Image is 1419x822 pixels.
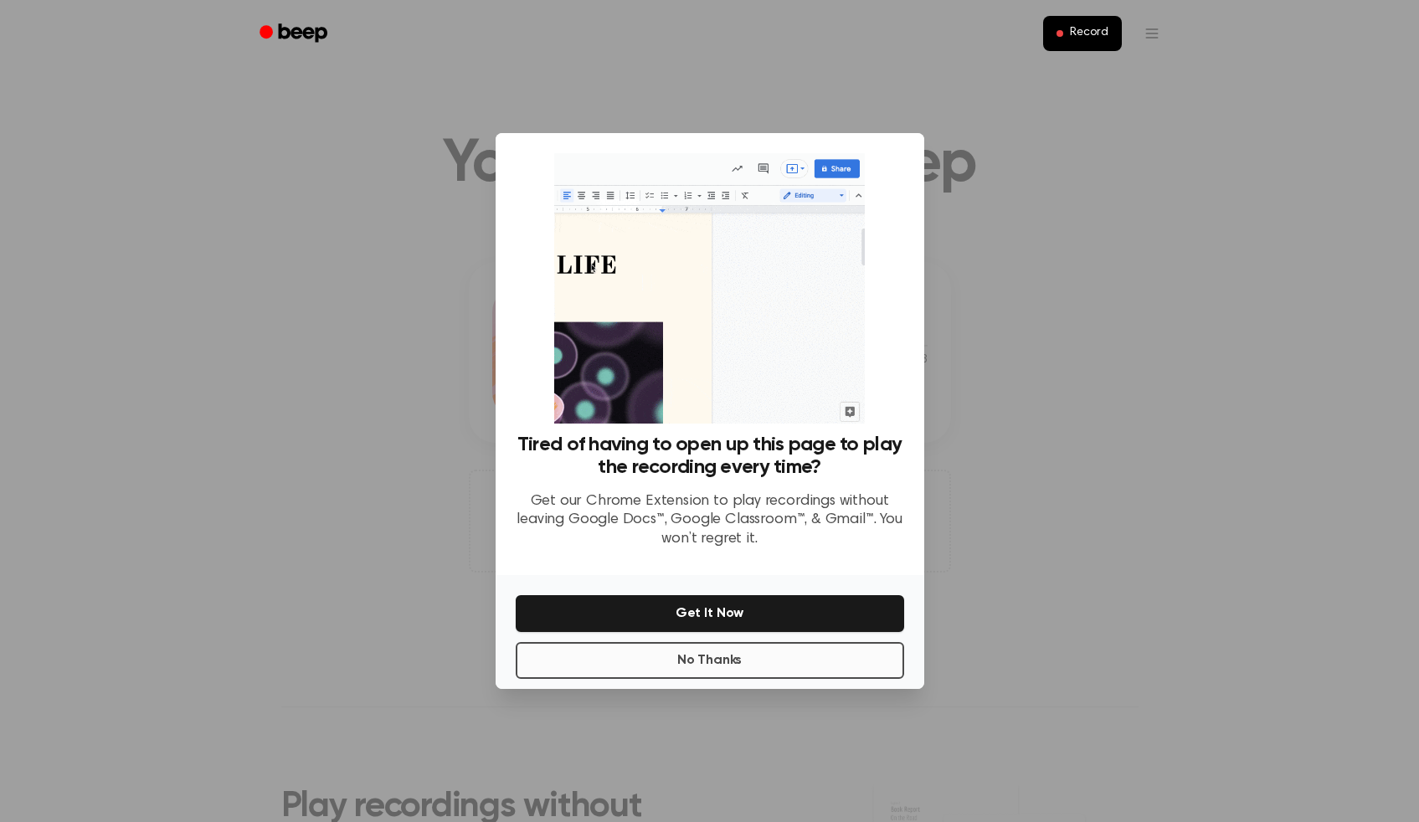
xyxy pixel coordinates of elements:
span: Record [1070,26,1108,41]
a: Beep [248,18,342,50]
button: Get It Now [516,595,904,632]
button: Open menu [1132,13,1172,54]
button: Record [1043,16,1121,51]
img: Beep extension in action [554,153,865,424]
p: Get our Chrome Extension to play recordings without leaving Google Docs™, Google Classroom™, & Gm... [516,492,904,549]
h3: Tired of having to open up this page to play the recording every time? [516,434,904,479]
button: No Thanks [516,642,904,679]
